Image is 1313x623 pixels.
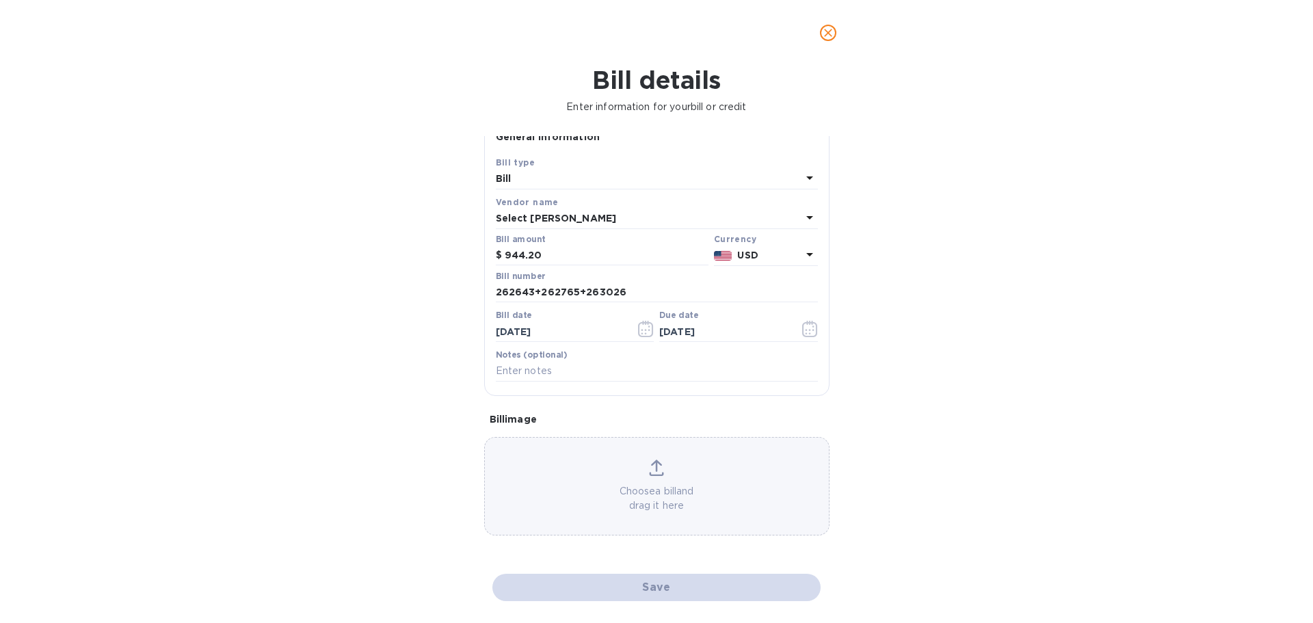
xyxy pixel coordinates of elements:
label: Bill number [496,272,545,280]
b: USD [737,250,758,261]
h1: Bill details [11,66,1302,94]
p: Bill image [490,412,824,426]
p: Enter information for your bill or credit [11,100,1302,114]
input: Due date [659,321,788,342]
input: Enter bill number [496,282,818,303]
input: Enter notes [496,361,818,382]
label: Bill date [496,312,532,320]
b: Vendor name [496,197,559,207]
b: Bill [496,173,512,184]
div: $ [496,246,505,266]
p: Choose a bill and drag it here [485,484,829,513]
label: Due date [659,312,698,320]
img: USD [714,251,732,261]
b: Currency [714,234,756,244]
button: close [812,16,845,49]
b: Select [PERSON_NAME] [496,213,617,224]
label: Notes (optional) [496,351,568,359]
input: $ Enter bill amount [505,246,708,266]
label: Bill amount [496,235,545,243]
input: Select date [496,321,625,342]
b: Bill type [496,157,535,168]
b: General information [496,131,600,142]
